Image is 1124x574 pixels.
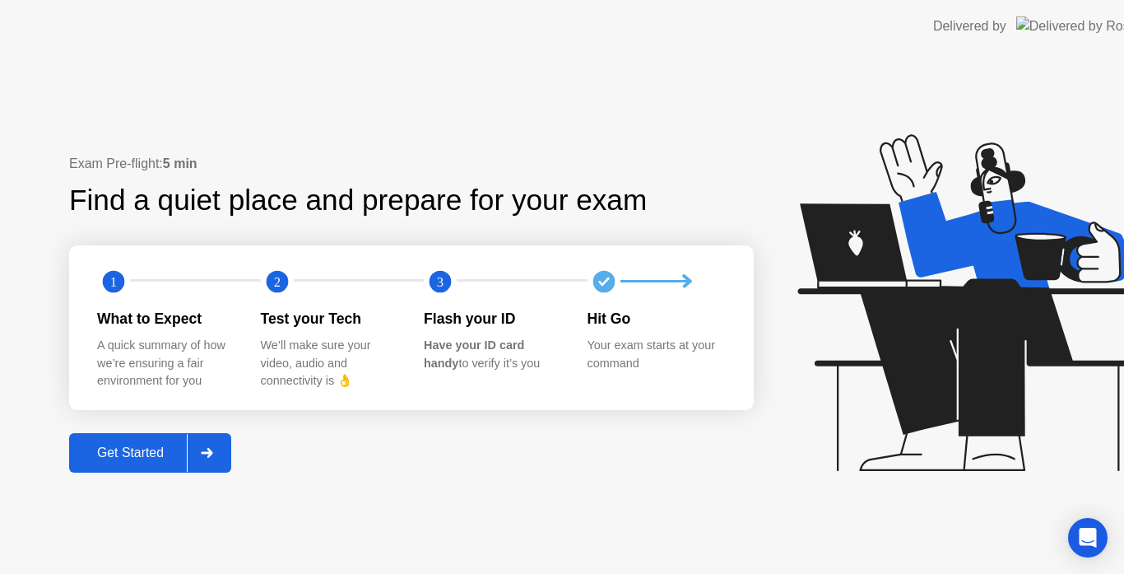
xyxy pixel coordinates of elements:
div: Test your Tech [261,308,398,329]
div: Flash your ID [424,308,561,329]
div: Open Intercom Messenger [1068,518,1108,558]
div: Find a quiet place and prepare for your exam [69,179,649,222]
b: 5 min [163,156,197,170]
div: Get Started [74,446,187,460]
text: 3 [437,273,444,289]
div: Delivered by [933,16,1006,36]
div: What to Expect [97,308,235,329]
div: to verify it’s you [424,337,561,372]
text: 2 [273,273,280,289]
b: Have your ID card handy [424,338,524,370]
button: Get Started [69,433,231,473]
div: We’ll make sure your video, audio and connectivity is 👌 [261,337,398,390]
div: Hit Go [588,308,725,329]
text: 1 [110,273,117,289]
div: Your exam starts at your command [588,337,725,372]
div: A quick summary of how we’re ensuring a fair environment for you [97,337,235,390]
div: Exam Pre-flight: [69,154,754,174]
